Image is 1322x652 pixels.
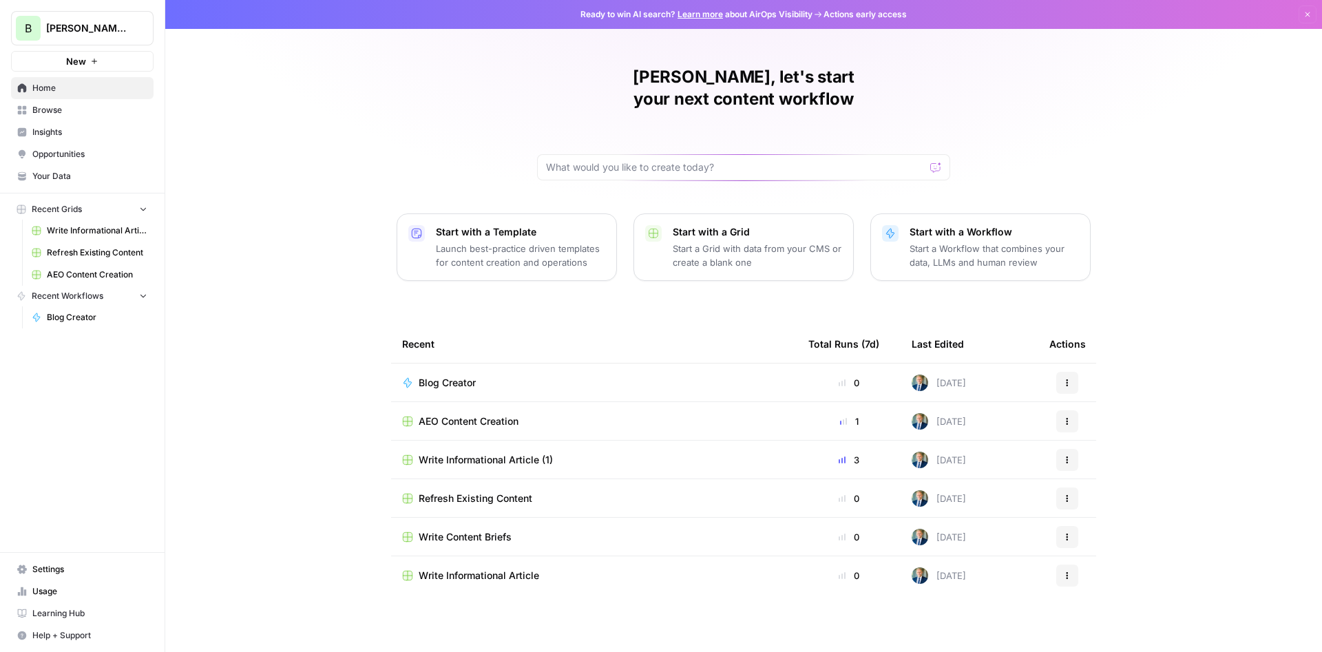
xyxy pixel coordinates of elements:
[808,530,890,544] div: 0
[912,413,928,430] img: arvzg7vs4x4156nyo4jt3wkd75g5
[823,8,907,21] span: Actions early access
[546,160,925,174] input: What would you like to create today?
[11,580,154,602] a: Usage
[25,306,154,328] a: Blog Creator
[419,414,518,428] span: AEO Content Creation
[402,569,786,582] a: Write Informational Article
[11,121,154,143] a: Insights
[32,290,103,302] span: Recent Workflows
[537,66,950,110] h1: [PERSON_NAME], let's start your next content workflow
[25,20,32,36] span: B
[32,629,147,642] span: Help + Support
[25,220,154,242] a: Write Informational Article (1)
[808,414,890,428] div: 1
[912,490,928,507] img: arvzg7vs4x4156nyo4jt3wkd75g5
[32,104,147,116] span: Browse
[32,203,82,215] span: Recent Grids
[11,602,154,624] a: Learning Hub
[912,567,928,584] img: arvzg7vs4x4156nyo4jt3wkd75g5
[912,452,928,468] img: arvzg7vs4x4156nyo4jt3wkd75g5
[870,213,1091,281] button: Start with a WorkflowStart a Workflow that combines your data, LLMs and human review
[47,246,147,259] span: Refresh Existing Content
[419,376,476,390] span: Blog Creator
[32,82,147,94] span: Home
[402,453,786,467] a: Write Informational Article (1)
[912,529,966,545] div: [DATE]
[808,325,879,363] div: Total Runs (7d)
[419,569,539,582] span: Write Informational Article
[32,170,147,182] span: Your Data
[419,453,553,467] span: Write Informational Article (1)
[32,563,147,576] span: Settings
[912,413,966,430] div: [DATE]
[436,242,605,269] p: Launch best-practice driven templates for content creation and operations
[402,414,786,428] a: AEO Content Creation
[808,569,890,582] div: 0
[11,11,154,45] button: Workspace: Bennett Financials
[808,492,890,505] div: 0
[11,143,154,165] a: Opportunities
[11,199,154,220] button: Recent Grids
[419,530,512,544] span: Write Content Briefs
[47,311,147,324] span: Blog Creator
[402,492,786,505] a: Refresh Existing Content
[402,530,786,544] a: Write Content Briefs
[673,242,842,269] p: Start a Grid with data from your CMS or create a blank one
[11,165,154,187] a: Your Data
[47,224,147,237] span: Write Informational Article (1)
[402,376,786,390] a: Blog Creator
[419,492,532,505] span: Refresh Existing Content
[47,269,147,281] span: AEO Content Creation
[402,325,786,363] div: Recent
[912,529,928,545] img: arvzg7vs4x4156nyo4jt3wkd75g5
[25,242,154,264] a: Refresh Existing Content
[25,264,154,286] a: AEO Content Creation
[912,452,966,468] div: [DATE]
[580,8,812,21] span: Ready to win AI search? about AirOps Visibility
[912,375,928,391] img: arvzg7vs4x4156nyo4jt3wkd75g5
[32,126,147,138] span: Insights
[912,490,966,507] div: [DATE]
[32,607,147,620] span: Learning Hub
[11,286,154,306] button: Recent Workflows
[1049,325,1086,363] div: Actions
[11,77,154,99] a: Home
[32,585,147,598] span: Usage
[46,21,129,35] span: [PERSON_NAME] Financials
[11,99,154,121] a: Browse
[808,453,890,467] div: 3
[678,9,723,19] a: Learn more
[633,213,854,281] button: Start with a GridStart a Grid with data from your CMS or create a blank one
[66,54,86,68] span: New
[32,148,147,160] span: Opportunities
[11,558,154,580] a: Settings
[11,51,154,72] button: New
[397,213,617,281] button: Start with a TemplateLaunch best-practice driven templates for content creation and operations
[910,225,1079,239] p: Start with a Workflow
[436,225,605,239] p: Start with a Template
[912,375,966,391] div: [DATE]
[11,624,154,646] button: Help + Support
[808,376,890,390] div: 0
[673,225,842,239] p: Start with a Grid
[910,242,1079,269] p: Start a Workflow that combines your data, LLMs and human review
[912,325,964,363] div: Last Edited
[912,567,966,584] div: [DATE]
